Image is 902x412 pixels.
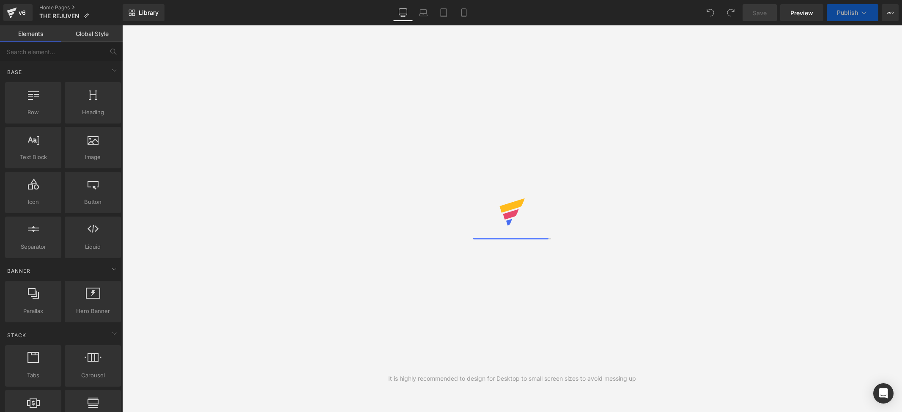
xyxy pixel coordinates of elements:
[702,4,719,21] button: Undo
[388,374,636,383] div: It is highly recommended to design for Desktop to small screen sizes to avoid messing up
[67,307,118,316] span: Hero Banner
[8,198,59,206] span: Icon
[454,4,474,21] a: Mobile
[139,9,159,16] span: Library
[433,4,454,21] a: Tablet
[17,7,27,18] div: v6
[3,4,33,21] a: v6
[882,4,899,21] button: More
[780,4,823,21] a: Preview
[8,108,59,117] span: Row
[753,8,767,17] span: Save
[67,242,118,251] span: Liquid
[8,153,59,162] span: Text Block
[61,25,123,42] a: Global Style
[39,4,123,11] a: Home Pages
[873,383,894,404] div: Open Intercom Messenger
[8,242,59,251] span: Separator
[837,9,858,16] span: Publish
[39,13,80,19] span: THE REJUVEN
[67,108,118,117] span: Heading
[8,371,59,380] span: Tabs
[393,4,413,21] a: Desktop
[67,371,118,380] span: Carousel
[6,68,23,76] span: Base
[827,4,878,21] button: Publish
[413,4,433,21] a: Laptop
[67,198,118,206] span: Button
[790,8,813,17] span: Preview
[8,307,59,316] span: Parallax
[6,267,31,275] span: Banner
[722,4,739,21] button: Redo
[123,4,164,21] a: New Library
[6,331,27,339] span: Stack
[67,153,118,162] span: Image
